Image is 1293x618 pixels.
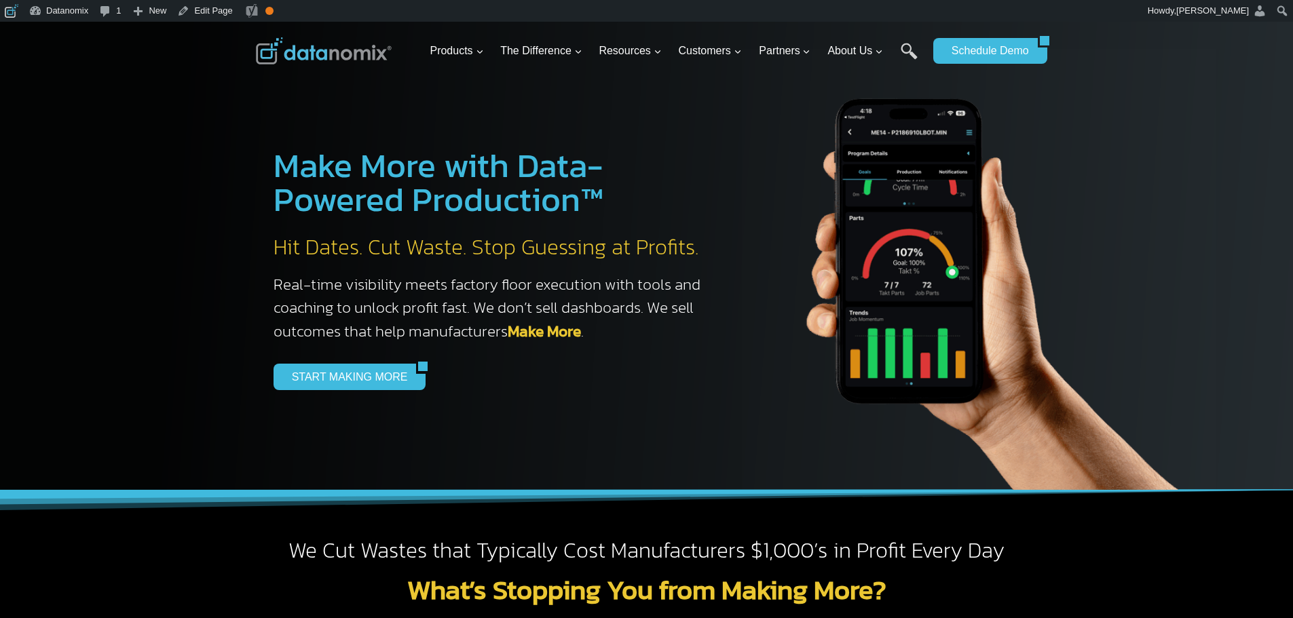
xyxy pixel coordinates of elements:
span: The Difference [500,42,582,60]
a: Search [901,43,918,73]
span: Partners [759,42,810,60]
span: [PERSON_NAME] [1176,5,1249,16]
h2: Hit Dates. Cut Waste. Stop Guessing at Profits. [274,233,715,262]
h1: Make More with Data-Powered Production™ [274,149,715,216]
a: Schedule Demo [933,38,1038,64]
h3: Real-time visibility meets factory floor execution with tools and coaching to unlock profit fast.... [274,273,715,343]
a: START MAKING MORE [274,364,417,389]
span: About Us [827,42,883,60]
img: Datanomix [256,37,392,64]
h2: What’s Stopping You from Making More? [256,576,1038,603]
span: Customers [679,42,742,60]
nav: Primary Navigation [424,29,926,73]
div: OK [265,7,274,15]
h2: We Cut Wastes that Typically Cost Manufacturers $1,000’s in Profit Every Day [256,537,1038,565]
img: The Datanoix Mobile App available on Android and iOS Devices [742,49,1217,490]
span: Products [430,42,483,60]
a: Make More [508,320,581,343]
span: Resources [599,42,662,60]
